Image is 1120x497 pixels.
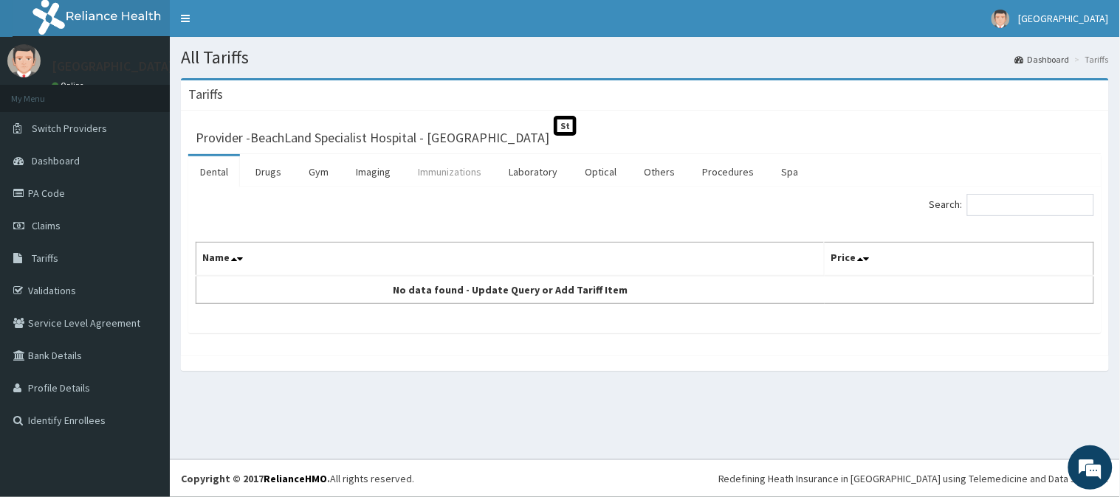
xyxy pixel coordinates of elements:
strong: Copyright © 2017 . [181,472,330,485]
a: Optical [573,156,628,187]
th: Price [825,243,1094,277]
span: St [554,116,577,136]
span: Switch Providers [32,122,107,135]
label: Search: [930,194,1094,216]
a: Imaging [344,156,402,187]
a: Gym [297,156,340,187]
a: RelianceHMO [264,472,327,485]
h1: All Tariffs [181,48,1109,67]
input: Search: [967,194,1094,216]
a: Laboratory [497,156,569,187]
span: Dashboard [32,154,80,167]
img: User Image [992,10,1010,28]
p: [GEOGRAPHIC_DATA] [52,60,174,73]
span: Tariffs [32,251,58,265]
li: Tariffs [1071,53,1109,66]
img: User Image [7,44,41,77]
a: Procedures [690,156,766,187]
a: Others [632,156,687,187]
a: Drugs [244,156,293,187]
td: No data found - Update Query or Add Tariff Item [196,276,825,304]
h3: Provider - BeachLand Specialist Hospital - [GEOGRAPHIC_DATA] [196,131,549,145]
th: Name [196,243,825,277]
h3: Tariffs [188,88,223,101]
footer: All rights reserved. [170,459,1120,497]
a: Dashboard [1015,53,1070,66]
a: Dental [188,156,240,187]
span: Claims [32,219,61,232]
div: Redefining Heath Insurance in [GEOGRAPHIC_DATA] using Telemedicine and Data Science! [718,471,1109,486]
a: Online [52,80,87,91]
a: Spa [770,156,811,187]
a: Immunizations [406,156,493,187]
span: [GEOGRAPHIC_DATA] [1019,12,1109,25]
